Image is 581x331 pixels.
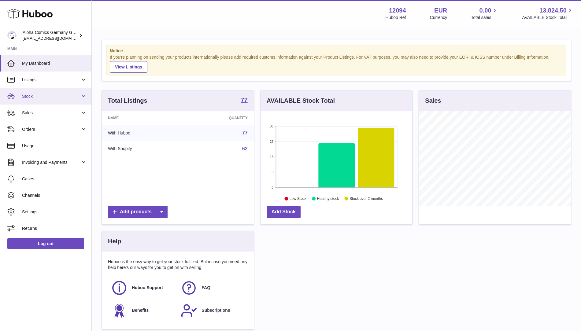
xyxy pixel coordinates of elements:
[272,170,273,174] text: 9
[290,197,307,201] text: Low Stock
[111,302,175,319] a: Benefits
[184,111,254,125] th: Quantity
[242,130,248,135] a: 77
[539,6,567,15] span: 13,824.50
[22,226,87,231] span: Returns
[132,285,163,291] span: Huboo Support
[267,206,301,218] a: Add Stock
[110,54,563,73] div: If you're planning on sending your products internationally please add required customs informati...
[425,97,441,105] h3: Sales
[22,77,80,83] span: Listings
[110,61,147,73] a: View Listings
[272,186,273,189] text: 0
[22,160,80,165] span: Invoicing and Payments
[102,111,184,125] th: Name
[132,307,149,313] span: Benefits
[350,197,383,201] text: Stock over 2 months
[241,97,247,104] a: 77
[270,140,273,143] text: 27
[108,97,147,105] h3: Total Listings
[471,15,498,20] span: Total sales
[102,141,184,157] td: With Shopify
[202,285,210,291] span: FAQ
[108,206,168,218] a: Add products
[111,280,175,296] a: Huboo Support
[434,6,447,15] strong: EUR
[7,31,17,40] img: comicsaloha@gmail.com
[102,125,184,141] td: With Huboo
[110,48,563,54] strong: Notice
[267,97,335,105] h3: AVAILABLE Stock Total
[108,237,121,245] h3: Help
[317,197,339,201] text: Healthy stock
[430,15,447,20] div: Currency
[270,124,273,128] text: 36
[181,280,244,296] a: FAQ
[22,193,87,198] span: Channels
[241,97,247,103] strong: 77
[181,302,244,319] a: Subscriptions
[7,238,84,249] a: Log out
[23,30,78,41] div: Aloha Comics Germany GmbH
[23,36,90,41] span: [EMAIL_ADDRESS][DOMAIN_NAME]
[522,15,574,20] span: AVAILABLE Stock Total
[202,307,230,313] span: Subscriptions
[386,15,406,20] div: Huboo Ref
[389,6,406,15] strong: 12094
[242,146,248,151] a: 62
[22,94,80,99] span: Stock
[522,6,574,20] a: 13,824.50 AVAILABLE Stock Total
[22,176,87,182] span: Cases
[22,143,87,149] span: Usage
[479,6,491,15] span: 0.00
[108,259,248,270] p: Huboo is the easy way to get your stock fulfilled. But incase you need any help here's our ways f...
[22,127,80,132] span: Orders
[270,155,273,159] text: 18
[22,61,87,66] span: My Dashboard
[22,110,80,116] span: Sales
[471,6,498,20] a: 0.00 Total sales
[22,209,87,215] span: Settings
